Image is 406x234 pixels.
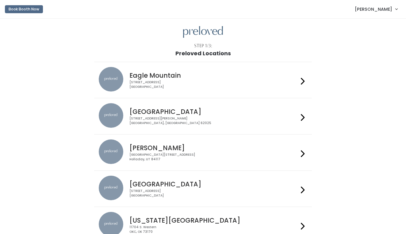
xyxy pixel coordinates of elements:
div: [STREET_ADDRESS][PERSON_NAME] [GEOGRAPHIC_DATA], [GEOGRAPHIC_DATA] 62025 [129,116,298,125]
img: preloved location [99,139,123,164]
h4: [PERSON_NAME] [129,144,298,151]
img: preloved location [99,67,123,92]
div: 11704 S. Western OKC, OK 73170 [129,225,298,234]
img: preloved location [99,103,123,128]
button: Book Booth Now [5,5,43,13]
div: [GEOGRAPHIC_DATA][STREET_ADDRESS] Holladay, UT 84117 [129,153,298,162]
h4: Eagle Mountain [129,72,298,79]
img: preloved location [99,176,123,200]
h1: Preloved Locations [175,50,231,57]
h4: [GEOGRAPHIC_DATA] [129,181,298,188]
a: preloved location [GEOGRAPHIC_DATA] [STREET_ADDRESS][PERSON_NAME][GEOGRAPHIC_DATA], [GEOGRAPHIC_D... [99,103,307,129]
h4: [GEOGRAPHIC_DATA] [129,108,298,115]
a: Book Booth Now [5,2,43,16]
a: preloved location [PERSON_NAME] [GEOGRAPHIC_DATA][STREET_ADDRESS]Holladay, UT 84117 [99,139,307,166]
h4: [US_STATE][GEOGRAPHIC_DATA] [129,217,298,224]
div: [STREET_ADDRESS] [GEOGRAPHIC_DATA] [129,80,298,89]
img: preloved logo [183,26,223,38]
a: preloved location [GEOGRAPHIC_DATA] [STREET_ADDRESS][GEOGRAPHIC_DATA] [99,176,307,202]
a: [PERSON_NAME] [349,2,404,16]
a: preloved location Eagle Mountain [STREET_ADDRESS][GEOGRAPHIC_DATA] [99,67,307,93]
span: [PERSON_NAME] [355,6,392,13]
div: Step 1/3: [194,43,212,49]
div: [STREET_ADDRESS] [GEOGRAPHIC_DATA] [129,189,298,198]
